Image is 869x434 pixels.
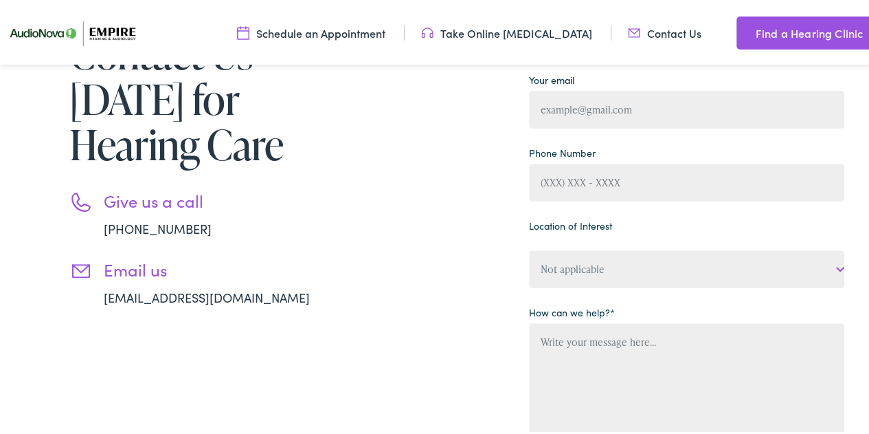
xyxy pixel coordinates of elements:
label: Location of Interest [529,216,612,230]
input: (XXX) XXX - XXXX [529,161,844,199]
img: utility icon [628,23,640,38]
img: utility icon [421,23,433,38]
a: Contact Us [628,23,701,38]
a: [EMAIL_ADDRESS][DOMAIN_NAME] [104,286,310,303]
label: How can we help? [529,303,615,317]
h3: Email us [104,257,351,277]
label: Your email [529,70,574,85]
a: Take Online [MEDICAL_DATA] [421,23,592,38]
h1: Contact Us [DATE] for Hearing Care [69,28,351,164]
a: Schedule an Appointment [237,23,385,38]
label: Phone Number [529,143,596,158]
img: utility icon [736,22,749,39]
img: utility icon [237,23,249,38]
h3: Give us a call [104,188,351,208]
a: [PHONE_NUMBER] [104,217,212,235]
input: example@gmail.com [529,88,844,126]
